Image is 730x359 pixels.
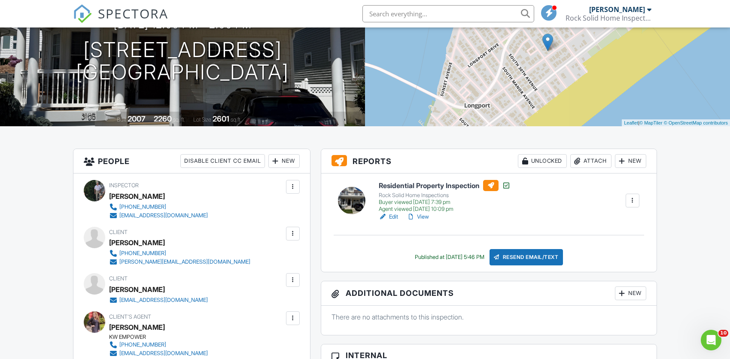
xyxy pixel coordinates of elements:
[379,199,511,206] div: Buyer viewed [DATE] 7:39 pm
[119,297,208,304] div: [EMAIL_ADDRESS][DOMAIN_NAME]
[76,39,289,84] h1: [STREET_ADDRESS] [GEOGRAPHIC_DATA]
[117,116,126,123] span: Built
[109,211,208,220] a: [EMAIL_ADDRESS][DOMAIN_NAME]
[109,349,208,358] a: [EMAIL_ADDRESS][DOMAIN_NAME]
[321,281,657,306] h3: Additional Documents
[718,330,728,337] span: 10
[379,180,511,191] h6: Residential Property Inspection
[332,312,646,322] p: There are no attachments to this inspection.
[119,204,166,210] div: [PHONE_NUMBER]
[622,119,730,127] div: |
[213,114,229,123] div: 2601
[664,120,728,125] a: © OpenStreetMap contributors
[566,14,651,22] div: Rock Solid Home Inspections, LLC
[173,116,185,123] span: sq. ft.
[362,5,534,22] input: Search everything...
[109,182,139,189] span: Inspector
[109,334,215,341] div: KW EMPOWER
[109,341,208,349] a: [PHONE_NUMBER]
[119,250,166,257] div: [PHONE_NUMBER]
[109,296,208,304] a: [EMAIL_ADDRESS][DOMAIN_NAME]
[109,203,208,211] a: [PHONE_NUMBER]
[379,206,511,213] div: Agent viewed [DATE] 10:09 pm
[109,275,128,282] span: Client
[490,249,563,265] div: Resend Email/Text
[73,12,168,30] a: SPECTORA
[589,5,645,14] div: [PERSON_NAME]
[407,213,429,221] a: View
[639,120,663,125] a: © MapTiler
[119,212,208,219] div: [EMAIL_ADDRESS][DOMAIN_NAME]
[154,114,172,123] div: 2260
[615,154,646,168] div: New
[109,236,165,249] div: [PERSON_NAME]
[615,286,646,300] div: New
[701,330,721,350] iframe: Intercom live chat
[109,313,151,320] span: Client's Agent
[109,321,165,334] a: [PERSON_NAME]
[114,19,252,30] h3: [DATE] 12:00 pm - 2:00 pm
[109,258,250,266] a: [PERSON_NAME][EMAIL_ADDRESS][DOMAIN_NAME]
[415,254,484,261] div: Published at [DATE] 5:46 PM
[379,192,511,199] div: Rock Solid Home Inspections
[73,4,92,23] img: The Best Home Inspection Software - Spectora
[193,116,211,123] span: Lot Size
[268,154,300,168] div: New
[570,154,611,168] div: Attach
[109,190,165,203] div: [PERSON_NAME]
[73,149,310,173] h3: People
[109,229,128,235] span: Client
[119,350,208,357] div: [EMAIL_ADDRESS][DOMAIN_NAME]
[98,4,168,22] span: SPECTORA
[128,114,146,123] div: 2007
[109,283,165,296] div: [PERSON_NAME]
[180,154,265,168] div: Disable Client CC Email
[109,249,250,258] a: [PHONE_NUMBER]
[624,120,638,125] a: Leaflet
[321,149,657,173] h3: Reports
[379,180,511,213] a: Residential Property Inspection Rock Solid Home Inspections Buyer viewed [DATE] 7:39 pm Agent vie...
[119,341,166,348] div: [PHONE_NUMBER]
[231,116,241,123] span: sq.ft.
[379,213,398,221] a: Edit
[119,259,250,265] div: [PERSON_NAME][EMAIL_ADDRESS][DOMAIN_NAME]
[518,154,567,168] div: Unlocked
